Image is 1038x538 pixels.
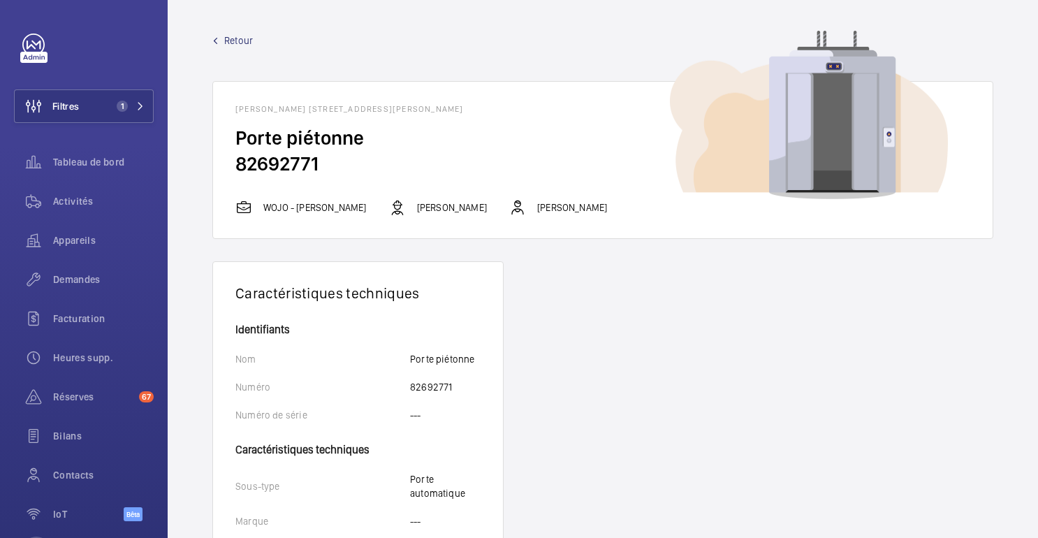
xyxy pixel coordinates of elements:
font: Nom [235,354,256,365]
font: Activités [53,196,93,207]
font: Filtres [52,101,79,112]
font: [PERSON_NAME] [537,202,607,213]
font: Bêta [126,510,140,518]
font: Numéro de série [235,409,307,421]
font: Contacts [53,470,94,481]
font: --- [410,409,421,421]
font: Marque [235,516,268,527]
font: --- [410,516,421,527]
font: Demandes [53,274,101,285]
font: Numéro [235,381,270,393]
font: Identifiants [235,323,290,336]
font: [PERSON_NAME] [417,202,487,213]
img: image de l'appareil [670,31,948,200]
font: Retour [224,35,253,46]
font: Heures supp. [53,352,113,363]
font: 67 [142,392,151,402]
font: Porte piétonne [235,126,364,150]
font: Caractéristiques techniques [235,284,420,302]
font: Réserves [53,391,94,402]
font: Bilans [53,430,82,442]
font: Sous-type [235,481,280,492]
font: Porte automatique [410,474,465,499]
button: Filtres1 [14,89,154,123]
font: 82692771 [235,152,319,175]
font: 82692771 [410,381,452,393]
font: [PERSON_NAME] [STREET_ADDRESS][PERSON_NAME] [235,104,464,114]
font: Appareils [53,235,96,246]
font: Porte piétonne [410,354,475,365]
font: Caractéristiques techniques [235,443,370,456]
font: Facturation [53,313,105,324]
font: WOJO - [PERSON_NAME] [263,202,367,213]
font: IoT [53,509,67,520]
font: Tableau de bord [53,157,124,168]
font: 1 [121,101,124,111]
